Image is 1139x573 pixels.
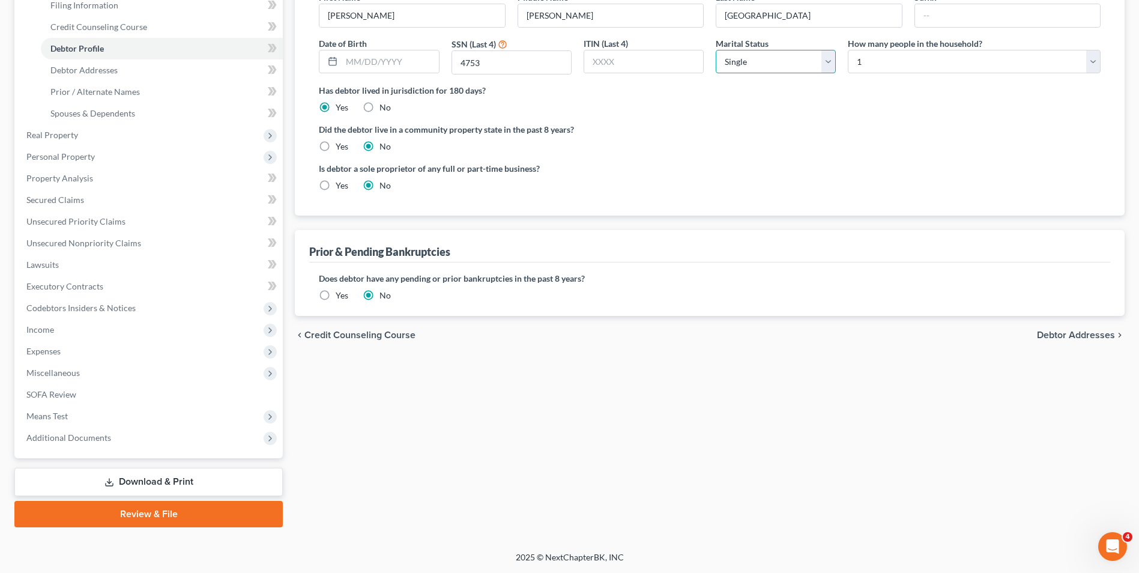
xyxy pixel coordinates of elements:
a: SOFA Review [17,384,283,405]
a: Secured Claims [17,189,283,211]
span: Debtor Profile [50,43,104,53]
label: Yes [336,102,348,114]
a: Debtor Addresses [41,59,283,81]
span: Additional Documents [26,432,111,443]
i: chevron_left [295,330,304,340]
a: Unsecured Priority Claims [17,211,283,232]
a: Review & File [14,501,283,527]
span: Real Property [26,130,78,140]
input: -- [915,4,1100,27]
i: chevron_right [1115,330,1125,340]
a: Lawsuits [17,254,283,276]
span: 4 [1123,532,1132,542]
a: Executory Contracts [17,276,283,297]
input: MM/DD/YYYY [342,50,438,73]
span: Prior / Alternate Names [50,86,140,97]
label: No [379,102,391,114]
span: Codebtors Insiders & Notices [26,303,136,313]
span: Unsecured Nonpriority Claims [26,238,141,248]
button: Debtor Addresses chevron_right [1037,330,1125,340]
span: SOFA Review [26,389,76,399]
input: -- [319,4,504,27]
label: Has debtor lived in jurisdiction for 180 days? [319,84,1101,97]
input: -- [716,4,901,27]
div: 2025 © NextChapterBK, INC [228,551,912,573]
span: Income [26,324,54,335]
input: XXXX [452,51,571,74]
span: Expenses [26,346,61,356]
span: Miscellaneous [26,368,80,378]
label: SSN (Last 4) [452,38,496,50]
span: Credit Counseling Course [304,330,415,340]
a: Debtor Profile [41,38,283,59]
label: Did the debtor live in a community property state in the past 8 years? [319,123,1101,136]
label: Does debtor have any pending or prior bankruptcies in the past 8 years? [319,272,1101,285]
span: Unsecured Priority Claims [26,216,125,226]
label: ITIN (Last 4) [584,37,628,50]
a: Download & Print [14,468,283,496]
a: Spouses & Dependents [41,103,283,124]
span: Property Analysis [26,173,93,183]
a: Unsecured Nonpriority Claims [17,232,283,254]
a: Property Analysis [17,168,283,189]
span: Executory Contracts [26,281,103,291]
label: No [379,141,391,153]
input: XXXX [584,50,703,73]
button: chevron_left Credit Counseling Course [295,330,415,340]
input: M.I [518,4,703,27]
span: Lawsuits [26,259,59,270]
iframe: Intercom live chat [1098,532,1127,561]
span: Personal Property [26,151,95,162]
label: Date of Birth [319,37,367,50]
span: Debtor Addresses [50,65,118,75]
span: Secured Claims [26,195,84,205]
label: Is debtor a sole proprietor of any full or part-time business? [319,162,704,175]
label: Marital Status [716,37,769,50]
span: Means Test [26,411,68,421]
label: No [379,180,391,192]
span: Spouses & Dependents [50,108,135,118]
label: Yes [336,180,348,192]
label: Yes [336,141,348,153]
label: Yes [336,290,348,302]
label: How many people in the household? [848,37,982,50]
a: Prior / Alternate Names [41,81,283,103]
label: No [379,290,391,302]
a: Credit Counseling Course [41,16,283,38]
div: Prior & Pending Bankruptcies [309,244,450,259]
span: Credit Counseling Course [50,22,147,32]
span: Debtor Addresses [1037,330,1115,340]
